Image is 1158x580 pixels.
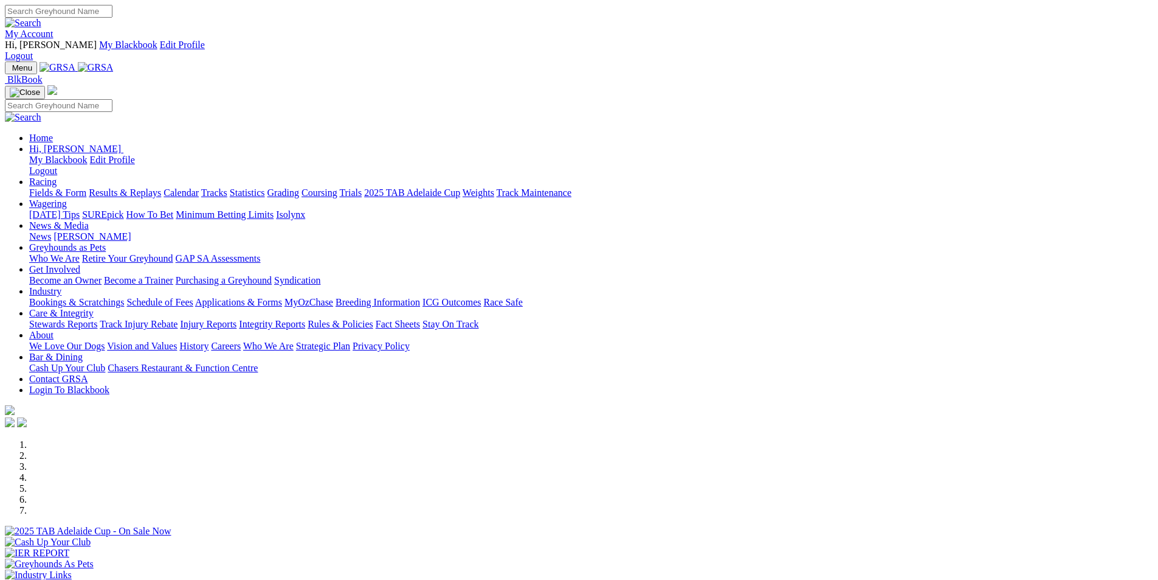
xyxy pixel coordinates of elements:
a: Industry [29,286,61,296]
a: How To Bet [126,209,174,220]
a: My Blackbook [29,155,88,165]
a: Grading [267,187,299,198]
a: SUREpick [82,209,123,220]
a: Fields & Form [29,187,86,198]
a: Retire Your Greyhound [82,253,173,264]
a: Care & Integrity [29,308,94,318]
a: Fact Sheets [376,319,420,329]
a: Chasers Restaurant & Function Centre [108,363,258,373]
a: Bookings & Scratchings [29,297,124,307]
img: Close [10,88,40,97]
div: My Account [5,40,1153,61]
a: Who We Are [29,253,80,264]
img: logo-grsa-white.png [47,85,57,95]
img: twitter.svg [17,418,27,427]
a: Edit Profile [160,40,205,50]
a: Results & Replays [89,187,161,198]
img: 2025 TAB Adelaide Cup - On Sale Now [5,526,171,537]
div: Get Involved [29,275,1153,286]
a: Careers [211,341,241,351]
a: Logout [29,166,57,176]
a: Race Safe [483,297,522,307]
a: Injury Reports [180,319,236,329]
a: Become an Owner [29,275,102,285]
div: Industry [29,297,1153,308]
a: Hi, [PERSON_NAME] [29,144,123,154]
a: Syndication [274,275,320,285]
a: ICG Outcomes [422,297,481,307]
img: logo-grsa-white.png [5,405,15,415]
div: Bar & Dining [29,363,1153,374]
input: Search [5,99,112,112]
a: Edit Profile [90,155,135,165]
a: BlkBook [5,74,43,85]
a: 2025 TAB Adelaide Cup [364,187,460,198]
div: About [29,341,1153,352]
input: Search [5,5,112,18]
img: Greyhounds As Pets [5,559,94,570]
a: Weights [463,187,494,198]
a: Who We Are [243,341,294,351]
a: Purchasing a Greyhound [176,275,272,285]
a: Wagering [29,198,67,209]
div: Greyhounds as Pets [29,253,1153,264]
span: Hi, [PERSON_NAME] [29,144,121,154]
a: Become a Trainer [104,275,173,285]
a: We Love Our Dogs [29,341,105,351]
a: Calendar [164,187,199,198]
a: Get Involved [29,264,80,274]
a: Strategic Plan [296,341,350,351]
a: Applications & Forms [195,297,282,307]
div: Care & Integrity [29,319,1153,330]
a: Rules & Policies [308,319,373,329]
a: My Account [5,29,53,39]
a: [PERSON_NAME] [53,231,131,242]
div: Racing [29,187,1153,198]
span: Hi, [PERSON_NAME] [5,40,97,50]
a: GAP SA Assessments [176,253,261,264]
a: Tracks [201,187,227,198]
span: Menu [12,63,32,72]
a: Minimum Betting Limits [176,209,274,220]
a: Isolynx [276,209,305,220]
a: News [29,231,51,242]
a: Schedule of Fees [126,297,193,307]
a: About [29,330,53,340]
a: Racing [29,176,57,187]
a: Breeding Information [336,297,420,307]
a: MyOzChase [284,297,333,307]
a: Track Maintenance [497,187,571,198]
span: BlkBook [7,74,43,85]
a: News & Media [29,220,89,231]
img: GRSA [78,62,114,73]
button: Toggle navigation [5,61,37,74]
a: Coursing [302,187,337,198]
div: News & Media [29,231,1153,242]
a: Privacy Policy [353,341,410,351]
img: facebook.svg [5,418,15,427]
a: My Blackbook [99,40,157,50]
img: GRSA [40,62,75,73]
a: History [179,341,209,351]
div: Hi, [PERSON_NAME] [29,155,1153,176]
a: Trials [339,187,362,198]
img: Search [5,112,41,123]
a: Stay On Track [422,319,478,329]
a: Login To Blackbook [29,385,109,395]
a: Vision and Values [107,341,177,351]
img: IER REPORT [5,548,69,559]
img: Search [5,18,41,29]
a: Integrity Reports [239,319,305,329]
a: Logout [5,51,33,61]
button: Toggle navigation [5,86,45,99]
a: Track Injury Rebate [100,319,177,329]
a: Home [29,133,53,143]
a: Greyhounds as Pets [29,242,106,253]
a: Statistics [230,187,265,198]
div: Wagering [29,209,1153,220]
a: Bar & Dining [29,352,83,362]
a: [DATE] Tips [29,209,80,220]
a: Cash Up Your Club [29,363,105,373]
a: Contact GRSA [29,374,88,384]
a: Stewards Reports [29,319,97,329]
